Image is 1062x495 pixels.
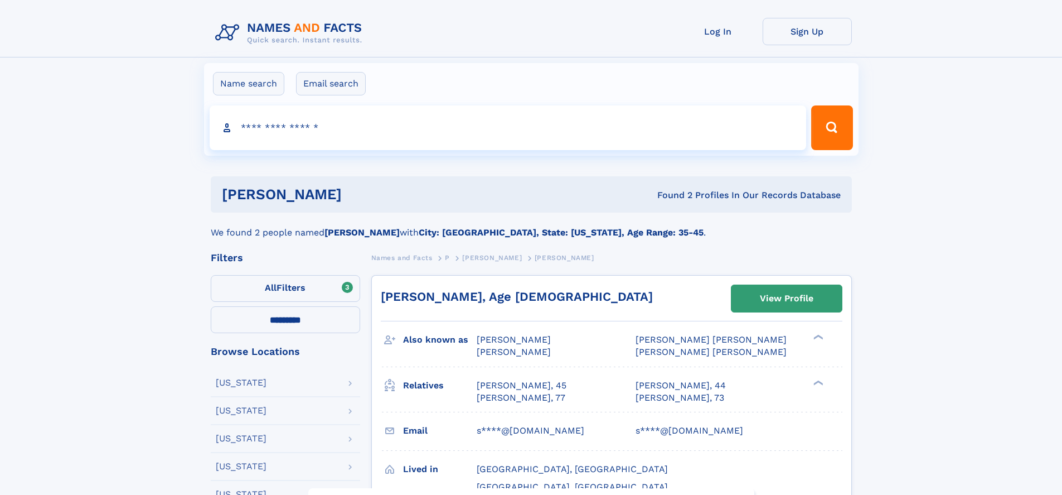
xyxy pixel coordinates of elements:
[462,254,522,262] span: [PERSON_NAME]
[419,227,704,238] b: City: [GEOGRAPHIC_DATA], State: [US_STATE], Age Range: 35-45
[211,347,360,357] div: Browse Locations
[265,282,277,293] span: All
[403,376,477,395] h3: Relatives
[636,347,787,357] span: [PERSON_NAME] [PERSON_NAME]
[811,105,852,150] button: Search Button
[211,213,852,239] div: We found 2 people named with .
[211,275,360,302] label: Filters
[636,334,787,345] span: [PERSON_NAME] [PERSON_NAME]
[216,462,266,471] div: [US_STATE]
[381,290,653,304] a: [PERSON_NAME], Age [DEMOGRAPHIC_DATA]
[763,18,852,45] a: Sign Up
[477,379,566,392] a: [PERSON_NAME], 45
[210,105,807,150] input: search input
[403,460,477,479] h3: Lived in
[445,254,450,262] span: P
[211,18,371,48] img: Logo Names and Facts
[477,464,668,474] span: [GEOGRAPHIC_DATA], [GEOGRAPHIC_DATA]
[371,251,433,265] a: Names and Facts
[403,421,477,440] h3: Email
[216,406,266,415] div: [US_STATE]
[324,227,400,238] b: [PERSON_NAME]
[216,434,266,443] div: [US_STATE]
[296,72,366,95] label: Email search
[213,72,284,95] label: Name search
[636,392,724,404] a: [PERSON_NAME], 73
[462,251,522,265] a: [PERSON_NAME]
[731,285,842,312] a: View Profile
[216,378,266,387] div: [US_STATE]
[211,253,360,263] div: Filters
[811,334,824,341] div: ❯
[403,330,477,349] h3: Also known as
[477,392,565,404] a: [PERSON_NAME], 77
[222,188,500,201] h1: [PERSON_NAME]
[673,18,763,45] a: Log In
[636,379,726,392] a: [PERSON_NAME], 44
[535,254,594,262] span: [PERSON_NAME]
[477,334,551,345] span: [PERSON_NAME]
[477,347,551,357] span: [PERSON_NAME]
[445,251,450,265] a: P
[500,189,841,201] div: Found 2 Profiles In Our Records Database
[477,482,668,492] span: [GEOGRAPHIC_DATA], [GEOGRAPHIC_DATA]
[811,379,824,386] div: ❯
[760,286,813,311] div: View Profile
